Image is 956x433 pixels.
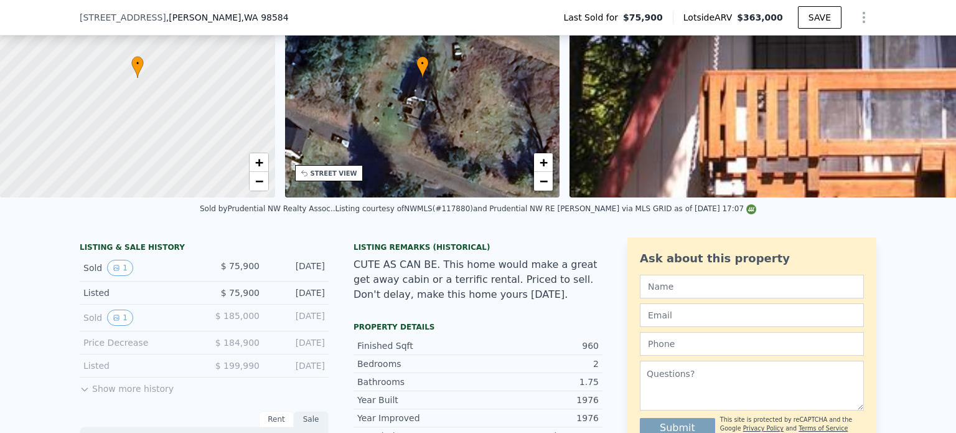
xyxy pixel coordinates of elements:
div: Sold [83,260,194,276]
span: • [416,58,429,69]
button: Show more history [80,378,174,395]
div: [DATE] [269,359,325,372]
div: • [416,56,429,78]
div: Sale [294,411,329,427]
div: STREET VIEW [311,169,357,178]
a: Privacy Policy [743,425,784,432]
a: Zoom in [534,153,553,172]
div: Sold [83,310,194,326]
input: Email [640,303,864,327]
button: SAVE [798,6,841,29]
div: Listed [83,359,194,372]
div: Bathrooms [357,376,478,388]
span: Lotside ARV [683,11,737,24]
div: 2 [478,358,599,370]
span: + [540,155,548,170]
a: Terms of Service [799,425,848,432]
span: $ 75,900 [221,261,260,271]
div: [DATE] [269,310,325,326]
span: [STREET_ADDRESS] [80,11,166,24]
div: Property details [354,322,602,332]
div: Year Built [357,394,478,406]
div: • [131,56,144,78]
input: Name [640,275,864,298]
div: [DATE] [269,260,325,276]
span: − [255,173,263,189]
div: 1976 [478,412,599,424]
span: , [PERSON_NAME] [166,11,289,24]
span: $ 185,000 [215,311,260,321]
span: − [540,173,548,189]
div: Listing courtesy of NWMLS (#117880) and Prudential NW RE [PERSON_NAME] via MLS GRID as of [DATE] ... [335,204,756,213]
span: $75,900 [623,11,663,24]
span: • [131,58,144,69]
div: Ask about this property [640,250,864,267]
span: , WA 98584 [241,12,289,22]
input: Phone [640,332,864,356]
span: + [255,155,263,170]
span: $ 184,900 [215,338,260,348]
a: Zoom out [250,172,268,191]
div: 960 [478,340,599,352]
button: View historical data [107,260,133,276]
span: $363,000 [737,12,783,22]
span: $ 199,990 [215,361,260,371]
button: View historical data [107,310,133,326]
div: Year Improved [357,412,478,424]
div: Listing Remarks (Historical) [354,242,602,252]
div: Price Decrease [83,336,194,349]
span: Last Sold for [563,11,623,24]
div: Finished Sqft [357,340,478,352]
button: Show Options [851,5,876,30]
a: Zoom in [250,153,268,172]
div: 1976 [478,394,599,406]
span: $ 75,900 [221,288,260,298]
div: Listed [83,287,194,299]
div: Rent [259,411,294,427]
div: LISTING & SALE HISTORY [80,242,329,255]
div: [DATE] [269,287,325,299]
div: CUTE AS CAN BE. This home would make a great get away cabin or a terrific rental. Priced to sell.... [354,257,602,302]
a: Zoom out [534,172,553,191]
div: Sold by Prudential NW Realty Assoc. . [200,204,335,213]
div: [DATE] [269,336,325,349]
img: NWMLS Logo [746,204,756,214]
div: 1.75 [478,376,599,388]
div: Bedrooms [357,358,478,370]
